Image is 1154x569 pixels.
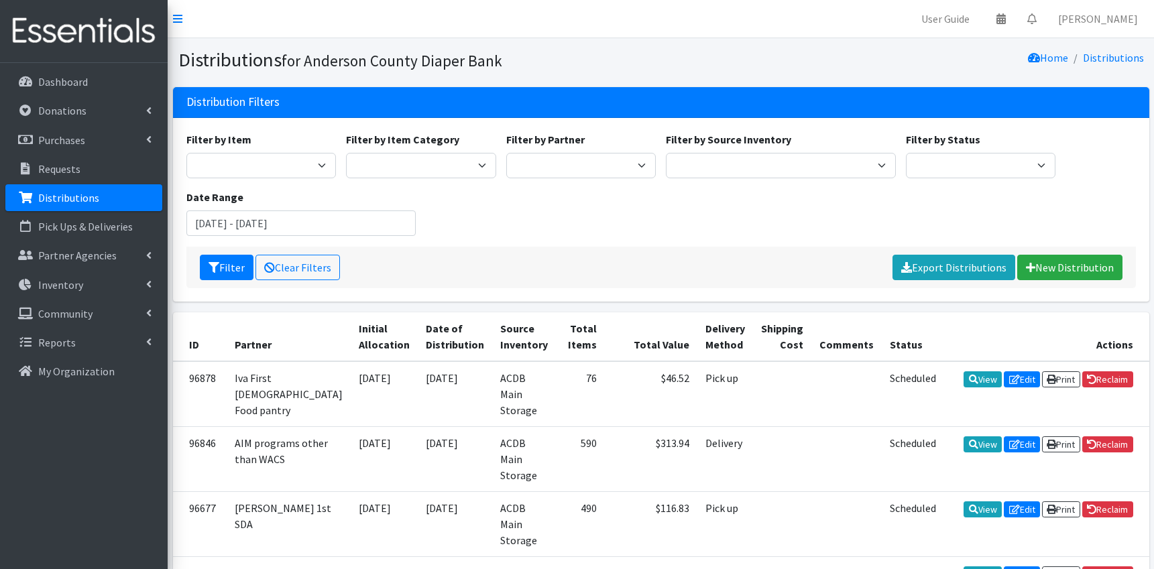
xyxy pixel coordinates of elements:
[492,491,556,556] td: ACDB Main Storage
[38,307,93,320] p: Community
[697,426,753,491] td: Delivery
[38,365,115,378] p: My Organization
[227,426,351,491] td: AIM programs other than WACS
[882,491,944,556] td: Scheduled
[5,300,162,327] a: Community
[5,184,162,211] a: Distributions
[911,5,980,32] a: User Guide
[556,426,605,491] td: 590
[492,426,556,491] td: ACDB Main Storage
[964,371,1002,387] a: View
[753,312,811,361] th: Shipping Cost
[556,361,605,427] td: 76
[1082,436,1133,452] a: Reclaim
[173,361,227,427] td: 96878
[418,312,492,361] th: Date of Distribution
[882,426,944,491] td: Scheduled
[1042,371,1080,387] a: Print
[351,491,418,556] td: [DATE]
[882,361,944,427] td: Scheduled
[418,361,492,427] td: [DATE]
[186,189,243,205] label: Date Range
[944,312,1149,361] th: Actions
[351,426,418,491] td: [DATE]
[38,75,88,88] p: Dashboard
[605,312,697,361] th: Total Value
[5,155,162,182] a: Requests
[892,255,1015,280] a: Export Distributions
[255,255,340,280] a: Clear Filters
[882,312,944,361] th: Status
[5,9,162,54] img: HumanEssentials
[492,312,556,361] th: Source Inventory
[418,426,492,491] td: [DATE]
[556,491,605,556] td: 490
[186,210,416,236] input: January 1, 2011 - December 31, 2011
[1083,51,1144,64] a: Distributions
[38,191,99,204] p: Distributions
[227,312,351,361] th: Partner
[38,249,117,262] p: Partner Agencies
[418,491,492,556] td: [DATE]
[186,95,280,109] h3: Distribution Filters
[1042,501,1080,517] a: Print
[5,329,162,356] a: Reports
[38,104,86,117] p: Donations
[1042,436,1080,452] a: Print
[1082,501,1133,517] a: Reclaim
[5,242,162,269] a: Partner Agencies
[38,133,85,147] p: Purchases
[697,312,753,361] th: Delivery Method
[5,127,162,153] a: Purchases
[227,361,351,427] td: Iva First [DEMOGRAPHIC_DATA] Food pantry
[556,312,605,361] th: Total Items
[5,358,162,385] a: My Organization
[227,491,351,556] td: [PERSON_NAME] 1st SDA
[605,361,697,427] td: $46.52
[506,131,585,147] label: Filter by Partner
[173,426,227,491] td: 96846
[697,361,753,427] td: Pick up
[964,436,1002,452] a: View
[605,491,697,556] td: $116.83
[964,501,1002,517] a: View
[282,51,502,70] small: for Anderson County Diaper Bank
[492,361,556,427] td: ACDB Main Storage
[1082,371,1133,387] a: Reclaim
[186,131,251,147] label: Filter by Item
[605,426,697,491] td: $313.94
[173,491,227,556] td: 96677
[811,312,882,361] th: Comments
[906,131,980,147] label: Filter by Status
[697,491,753,556] td: Pick up
[346,131,459,147] label: Filter by Item Category
[5,271,162,298] a: Inventory
[5,213,162,240] a: Pick Ups & Deliveries
[1017,255,1122,280] a: New Distribution
[38,220,133,233] p: Pick Ups & Deliveries
[1004,371,1040,387] a: Edit
[173,312,227,361] th: ID
[666,131,791,147] label: Filter by Source Inventory
[5,68,162,95] a: Dashboard
[351,312,418,361] th: Initial Allocation
[38,278,83,292] p: Inventory
[38,162,80,176] p: Requests
[351,361,418,427] td: [DATE]
[200,255,253,280] button: Filter
[178,48,656,72] h1: Distributions
[1004,436,1040,452] a: Edit
[1047,5,1149,32] a: [PERSON_NAME]
[1028,51,1068,64] a: Home
[1004,501,1040,517] a: Edit
[5,97,162,124] a: Donations
[38,336,76,349] p: Reports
